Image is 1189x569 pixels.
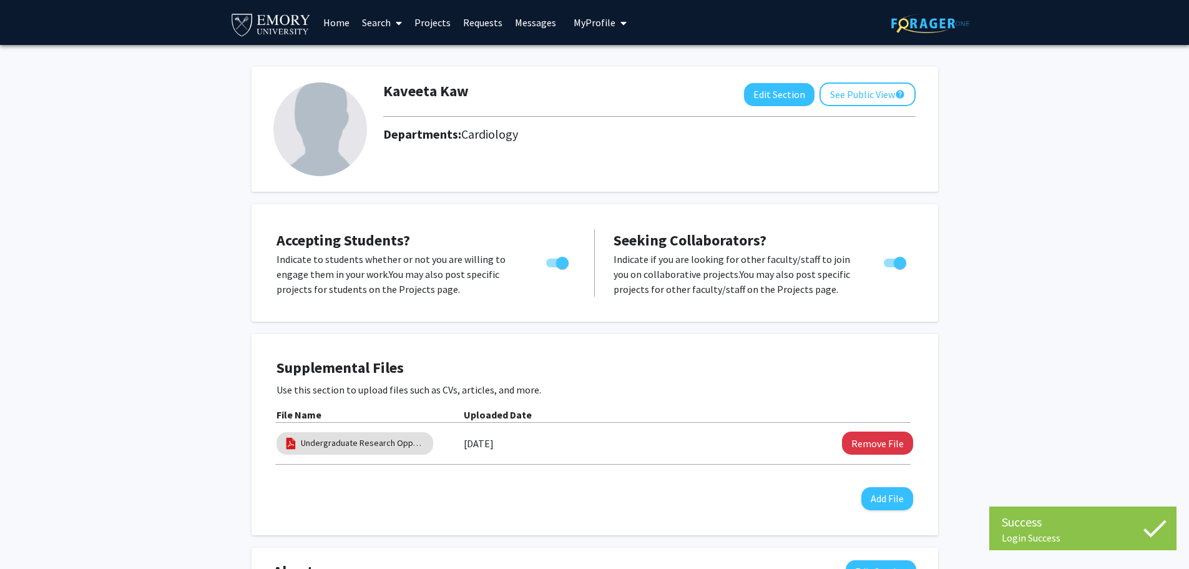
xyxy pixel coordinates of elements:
img: pdf_icon.png [284,437,298,450]
button: Add File [861,487,913,510]
div: Toggle [541,252,575,270]
iframe: Chat [9,513,53,560]
a: Search [356,1,408,44]
a: Requests [457,1,509,44]
button: See Public View [820,82,916,106]
button: Remove Undergraduate Research Opportunity File [842,432,913,455]
div: Login Success [1002,532,1164,544]
h1: Kaveeta Kaw [383,82,469,101]
span: Accepting Students? [276,230,410,250]
b: Uploaded Date [464,408,532,421]
a: Home [317,1,356,44]
span: Cardiology [461,126,518,142]
h4: Supplemental Files [276,359,913,377]
span: Seeking Collaborators? [614,230,766,250]
span: My Profile [574,16,615,29]
a: Undergraduate Research Opportunity [301,437,426,450]
div: Success [1002,513,1164,532]
img: Emory University Logo [230,10,313,38]
a: Messages [509,1,562,44]
b: File Name [276,408,321,421]
mat-icon: help [895,87,905,102]
p: Use this section to upload files such as CVs, articles, and more. [276,382,913,397]
p: Indicate if you are looking for other faculty/staff to join you on collaborative projects. You ma... [614,252,860,297]
button: Edit Section [744,83,815,106]
h2: Departments: [374,127,925,142]
a: Projects [408,1,457,44]
div: Toggle [879,252,913,270]
p: Indicate to students whether or not you are willing to engage them in your work. You may also pos... [276,252,522,297]
label: [DATE] [464,433,494,454]
img: ForagerOne Logo [891,14,969,33]
img: Profile Picture [273,82,367,176]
